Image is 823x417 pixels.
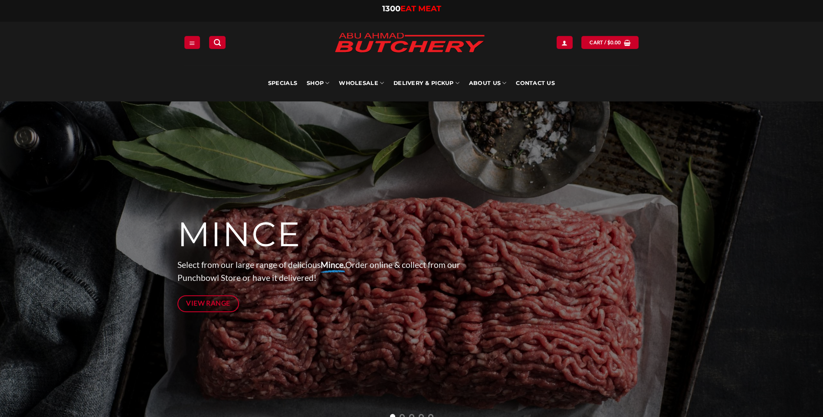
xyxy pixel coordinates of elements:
img: Abu Ahmad Butchery [327,27,492,60]
span: Cart / [590,39,621,46]
a: Specials [268,65,297,101]
a: View cart [581,36,639,49]
strong: Mince. [321,260,345,270]
span: Select from our large range of delicious Order online & collect from our Punchbowl Store or have ... [177,260,460,283]
a: Menu [184,36,200,49]
a: Search [209,36,226,49]
a: Delivery & Pickup [393,65,459,101]
a: View Range [177,295,239,312]
a: Contact Us [516,65,555,101]
span: View Range [186,298,230,309]
a: 1300EAT MEAT [382,4,441,13]
span: MINCE [177,214,301,255]
a: SHOP [307,65,329,101]
a: Wholesale [339,65,384,101]
span: EAT MEAT [400,4,441,13]
span: 1300 [382,4,400,13]
bdi: 0.00 [607,39,621,45]
a: About Us [469,65,506,101]
a: Login [557,36,572,49]
span: $ [607,39,610,46]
